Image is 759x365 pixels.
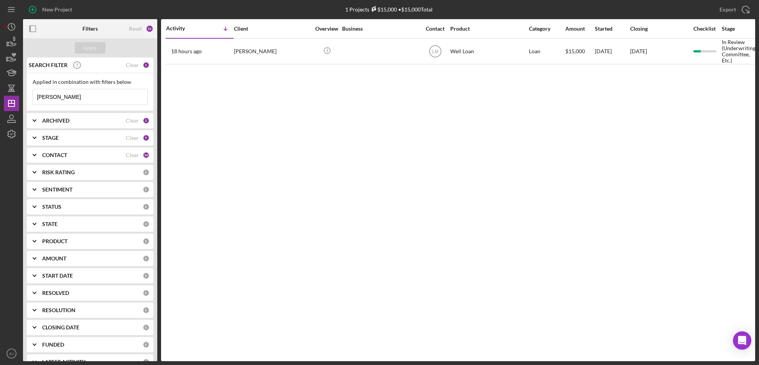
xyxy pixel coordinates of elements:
[42,290,69,296] b: RESOLVED
[42,342,64,348] b: FUNDED
[126,152,139,158] div: Clear
[42,187,72,193] b: SENTIMENT
[143,186,150,193] div: 0
[719,2,736,17] div: Export
[42,255,66,262] b: AMOUNT
[688,26,721,32] div: Checklist
[29,62,68,68] b: SEARCH FILTER
[143,238,150,245] div: 0
[171,48,202,54] time: 2025-10-02 18:02
[595,39,629,64] div: [DATE]
[313,26,341,32] div: Overview
[630,48,647,54] time: [DATE]
[722,39,759,64] div: In Review (Underwriting, Committee, Etc.)
[23,2,80,17] button: New Project
[712,2,755,17] button: Export
[42,169,75,175] b: RISK RATING
[234,39,311,64] div: [PERSON_NAME]
[450,39,527,64] div: Well Loan
[595,26,629,32] div: Started
[529,26,565,32] div: Category
[630,26,688,32] div: Closing
[565,48,585,54] span: $15,000
[143,307,150,314] div: 0
[42,118,69,124] b: ARCHIVED
[143,341,150,348] div: 0
[733,331,751,350] div: Open Intercom Messenger
[529,39,565,64] div: Loan
[126,118,139,124] div: Clear
[342,26,419,32] div: Business
[42,204,61,210] b: STATUS
[421,26,449,32] div: Contact
[143,290,150,296] div: 0
[126,62,139,68] div: Clear
[369,6,397,13] div: $15,000
[143,203,150,210] div: 0
[143,152,150,159] div: 14
[42,238,68,244] b: PRODUCT
[33,79,148,85] div: Applied in combination with filters below
[4,346,19,361] button: EJ
[82,26,98,32] b: Filters
[143,324,150,331] div: 0
[75,42,105,54] button: Apply
[143,169,150,176] div: 0
[129,26,142,32] div: Reset
[234,26,311,32] div: Client
[42,152,67,158] b: CONTACT
[42,273,73,279] b: START DATE
[42,2,72,17] div: New Project
[9,352,13,356] text: EJ
[722,26,759,32] div: Stage
[143,134,150,141] div: 9
[450,26,527,32] div: Product
[166,25,200,31] div: Activity
[143,255,150,262] div: 0
[83,42,97,54] div: Apply
[42,221,58,227] b: STATE
[42,135,59,141] b: STAGE
[143,117,150,124] div: 2
[146,25,153,33] div: 26
[143,221,150,228] div: 0
[345,6,433,13] div: 1 Projects • $15,000 Total
[143,272,150,279] div: 0
[42,307,76,313] b: RESOLUTION
[432,49,438,54] text: LM
[565,26,594,32] div: Amount
[143,62,150,69] div: 1
[42,324,79,331] b: CLOSING DATE
[126,135,139,141] div: Clear
[42,359,86,365] b: LATEST ACTIVITY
